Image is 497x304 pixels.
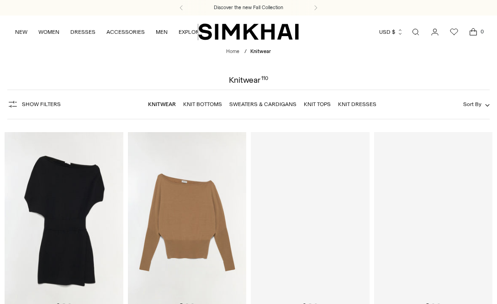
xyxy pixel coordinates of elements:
a: NEW [15,22,27,42]
a: ACCESSORIES [106,22,145,42]
a: Knitwear [148,101,176,107]
span: 0 [478,27,486,36]
a: Knit Bottoms [183,101,222,107]
nav: breadcrumbs [226,48,271,56]
a: WOMEN [38,22,59,42]
div: / [244,48,247,56]
span: Show Filters [22,101,61,107]
a: DRESSES [70,22,95,42]
h1: Knitwear [229,76,268,84]
a: SIMKHAI [198,23,299,41]
a: EXPLORE [179,22,202,42]
a: Knit Dresses [338,101,376,107]
a: Go to the account page [426,23,444,41]
a: Open cart modal [464,23,482,41]
span: Sort By [463,101,481,107]
a: Home [226,48,239,54]
a: Open search modal [407,23,425,41]
button: USD $ [379,22,403,42]
button: Show Filters [7,97,61,112]
div: 110 [261,76,268,84]
a: Wishlist [445,23,463,41]
span: Knitwear [250,48,271,54]
nav: Linked collections [148,95,376,114]
a: Discover the new Fall Collection [214,4,283,11]
a: Sweaters & Cardigans [229,101,296,107]
a: MEN [156,22,168,42]
a: Knit Tops [304,101,331,107]
button: Sort By [463,99,490,109]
